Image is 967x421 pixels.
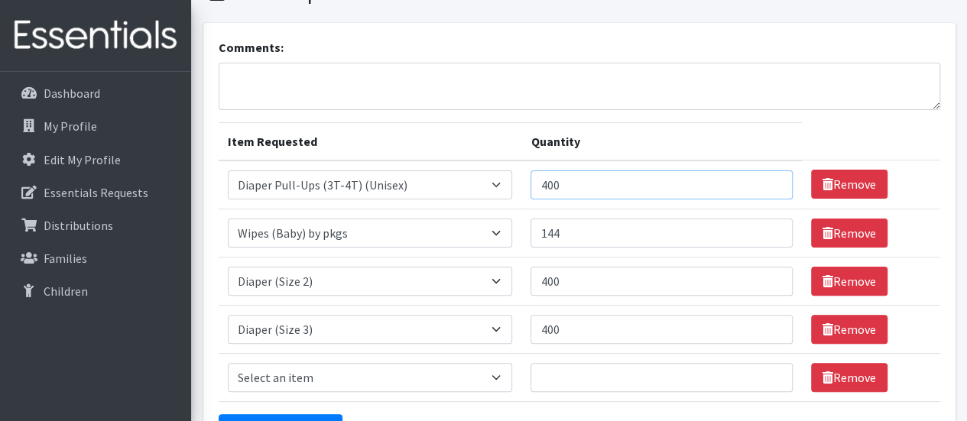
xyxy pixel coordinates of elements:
a: Families [6,243,185,274]
p: Essentials Requests [44,185,148,200]
p: Families [44,251,87,266]
a: Dashboard [6,78,185,108]
a: Remove [811,267,887,296]
p: Dashboard [44,86,100,101]
a: My Profile [6,111,185,141]
th: Quantity [521,122,801,160]
p: Distributions [44,218,113,233]
th: Item Requested [219,122,522,160]
a: Remove [811,170,887,199]
a: Remove [811,219,887,248]
img: HumanEssentials [6,10,185,61]
a: Remove [811,363,887,392]
p: Edit My Profile [44,152,121,167]
label: Comments: [219,38,284,57]
p: Children [44,283,88,299]
a: Edit My Profile [6,144,185,175]
a: Essentials Requests [6,177,185,208]
a: Children [6,276,185,306]
a: Remove [811,315,887,344]
p: My Profile [44,118,97,134]
a: Distributions [6,210,185,241]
